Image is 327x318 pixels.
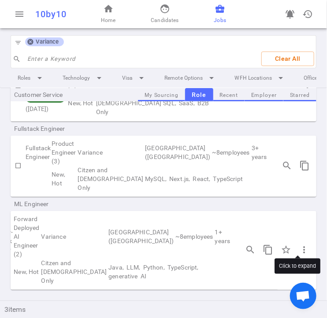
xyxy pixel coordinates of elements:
td: Flags [67,90,95,116]
td: Technical Skills SQL, SaaS, B2B [163,90,286,116]
td: Flags [13,259,40,285]
button: Clear All [261,52,314,66]
td: Forward Deployed AI Engineer (2) [13,214,40,259]
td: Fullstack Engineer [26,139,51,166]
button: Open history [299,5,316,23]
td: Product Engineer (3) [51,139,77,166]
a: Home [101,4,115,25]
span: search_insights [245,244,256,255]
li: Roles [11,70,52,86]
td: My Sourcing [26,166,51,192]
span: filter_list [15,39,22,46]
li: Visa [115,70,154,86]
span: ML Engineer [14,200,127,208]
td: Technical Skills MySQL, Next.js, React, TypeScript [144,166,268,192]
span: Jobs [214,16,226,25]
button: Open job engagements details [242,241,260,259]
span: Home [101,16,115,25]
span: notifications_active [285,9,295,19]
span: more_vert [299,244,310,255]
button: Open menu [11,5,28,23]
li: Technology [56,70,111,86]
td: San Francisco (San Francisco Bay Area) [144,139,211,166]
td: Technical Skills Java, LLM, Python, TypeScript, generative AI [108,259,231,285]
button: Open job engagements details [279,157,296,174]
span: face [160,4,170,14]
td: My Sourcing [26,90,67,116]
span: search [13,55,21,63]
a: Candidates [151,4,178,25]
td: Experience [214,214,231,259]
div: Click to expand [275,259,320,274]
td: Variance [41,214,108,259]
td: Variance [77,139,145,166]
a: Jobs [214,4,226,25]
td: Flags [51,166,77,192]
span: business_center [215,4,225,14]
span: ( [DATE] ) [26,95,67,112]
td: San Francisco (San Francisco Bay Area) [108,214,175,259]
button: Copy this job's short summary. For full job description, use 3 dots -> Copy Long JD [260,241,277,259]
td: 8 | Employee Count [211,139,251,166]
div: Click to Starred [277,240,296,259]
td: 8 | Employee Count [175,214,214,259]
span: Candidates [151,16,178,25]
td: Visa [77,166,145,192]
span: Fullstack Engineer [14,124,127,133]
span: home [103,4,114,14]
li: Remote Options [157,70,224,86]
span: Variance [32,38,62,45]
button: Copy this job's short summary. For full job description, use 3 dots -> Copy Long JD [296,157,314,174]
span: menu [14,9,25,19]
div: 10by10 [35,9,76,19]
td: Visa [95,90,163,116]
td: Check to Select for Matching [11,139,26,192]
td: Experience [251,139,268,166]
span: Customer Service [14,91,127,100]
span: content_copy [263,244,274,255]
span: history [302,9,313,19]
td: Visa [41,259,108,285]
li: WFH Locations [228,70,293,86]
div: Open chat [290,283,316,309]
span: content_copy [300,160,310,171]
a: Go to see announcements [281,5,299,23]
span: search_insights [282,160,293,171]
